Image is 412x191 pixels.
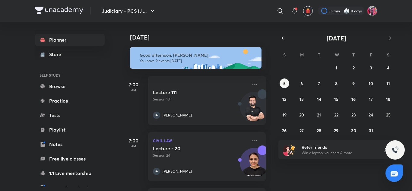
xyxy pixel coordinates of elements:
[35,95,105,107] a: Practice
[366,110,376,119] button: October 24, 2025
[366,78,376,88] button: October 10, 2025
[352,52,355,58] abbr: Thursday
[282,112,287,118] abbr: October 19, 2025
[163,113,192,118] p: [PERSON_NAME]
[370,65,372,71] abbr: October 3, 2025
[35,80,105,92] a: Browse
[122,81,146,88] h5: 7:00
[122,144,146,148] p: AM
[305,8,311,14] img: avatar
[369,81,373,86] abbr: October 10, 2025
[349,110,358,119] button: October 23, 2025
[35,7,83,14] img: Company Logo
[35,48,105,60] a: Store
[387,65,389,71] abbr: October 4, 2025
[153,137,248,144] p: Civil Law
[314,110,324,119] button: October 21, 2025
[386,112,391,118] abbr: October 25, 2025
[353,65,355,71] abbr: October 2, 2025
[314,126,324,135] button: October 28, 2025
[163,169,192,174] p: [PERSON_NAME]
[391,146,399,154] img: ttu
[366,63,376,72] button: October 3, 2025
[140,59,256,63] p: You have 9 events [DATE]
[367,6,377,16] img: Archita Mittal
[369,96,373,102] abbr: October 17, 2025
[386,81,390,86] abbr: October 11, 2025
[299,112,304,118] abbr: October 20, 2025
[300,81,303,86] abbr: October 6, 2025
[331,110,341,119] button: October 22, 2025
[300,52,304,58] abbr: Monday
[122,137,146,144] h5: 7:00
[299,128,304,133] abbr: October 27, 2025
[280,110,289,119] button: October 19, 2025
[317,128,321,133] abbr: October 28, 2025
[287,34,386,42] button: [DATE]
[334,128,338,133] abbr: October 29, 2025
[297,110,306,119] button: October 20, 2025
[370,52,372,58] abbr: Friday
[35,70,105,80] h6: SELF STUDY
[297,126,306,135] button: October 27, 2025
[130,47,261,69] img: afternoon
[335,81,338,86] abbr: October 8, 2025
[331,78,341,88] button: October 8, 2025
[383,63,393,72] button: October 4, 2025
[335,52,339,58] abbr: Wednesday
[35,124,105,136] a: Playlist
[280,126,289,135] button: October 26, 2025
[331,126,341,135] button: October 29, 2025
[283,52,286,58] abbr: Sunday
[122,88,146,92] p: AM
[153,145,228,151] h5: Lecture - 20
[344,8,350,14] img: streak
[240,95,269,124] img: Avatar
[318,52,320,58] abbr: Tuesday
[369,128,373,133] abbr: October 31, 2025
[314,78,324,88] button: October 7, 2025
[153,97,248,102] p: Session 109
[334,96,338,102] abbr: October 15, 2025
[327,34,346,42] span: [DATE]
[335,65,337,71] abbr: October 1, 2025
[383,94,393,104] button: October 18, 2025
[302,144,376,150] h6: Refer friends
[317,96,321,102] abbr: October 14, 2025
[283,81,286,86] abbr: October 5, 2025
[351,96,356,102] abbr: October 16, 2025
[280,78,289,88] button: October 5, 2025
[98,5,160,17] button: Judiciary - PCS (J ...
[35,34,105,46] a: Planner
[349,78,358,88] button: October 9, 2025
[369,112,373,118] abbr: October 24, 2025
[283,144,295,156] img: referral
[383,110,393,119] button: October 25, 2025
[366,94,376,104] button: October 17, 2025
[317,112,321,118] abbr: October 21, 2025
[297,78,306,88] button: October 6, 2025
[35,167,105,179] a: 1:1 Live mentorship
[130,34,272,41] h4: [DATE]
[35,7,83,15] a: Company Logo
[35,109,105,121] a: Tests
[49,51,65,58] div: Store
[140,53,256,58] h6: Good afternoon, [PERSON_NAME]
[331,63,341,72] button: October 1, 2025
[35,153,105,165] a: Free live classes
[153,153,248,158] p: Session 24
[383,78,393,88] button: October 11, 2025
[299,96,304,102] abbr: October 13, 2025
[314,94,324,104] button: October 14, 2025
[351,112,356,118] abbr: October 23, 2025
[282,128,287,133] abbr: October 26, 2025
[282,96,286,102] abbr: October 12, 2025
[351,128,356,133] abbr: October 30, 2025
[297,94,306,104] button: October 13, 2025
[334,112,338,118] abbr: October 22, 2025
[35,138,105,150] a: Notes
[349,63,358,72] button: October 2, 2025
[349,126,358,135] button: October 30, 2025
[366,126,376,135] button: October 31, 2025
[318,81,320,86] abbr: October 7, 2025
